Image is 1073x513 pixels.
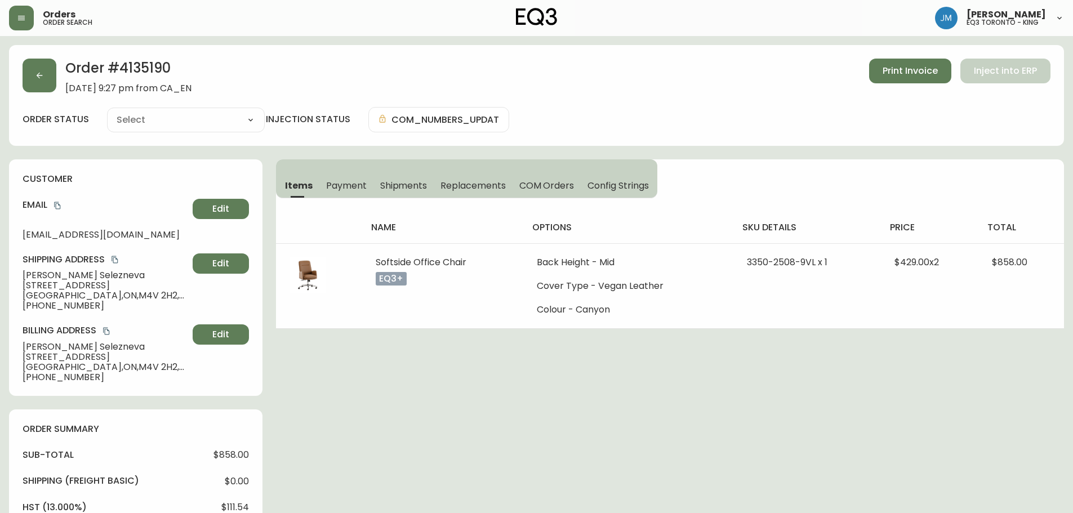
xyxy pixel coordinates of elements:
span: Orders [43,10,75,19]
h4: injection status [266,113,350,126]
h4: name [371,221,514,234]
h2: Order # 4135190 [65,59,192,83]
h5: eq3 toronto - king [967,19,1039,26]
span: [STREET_ADDRESS] [23,280,188,291]
span: [GEOGRAPHIC_DATA] , ON , M4V 2H2 , CA [23,362,188,372]
span: Edit [212,203,229,215]
span: $429.00 x 2 [894,256,939,269]
button: Edit [193,199,249,219]
h5: order search [43,19,92,26]
li: Colour - Canyon [537,305,720,315]
span: Print Invoice [883,65,938,77]
span: Items [285,180,313,191]
span: Replacements [440,180,505,191]
span: 3350-2508-9VL x 1 [747,256,827,269]
img: logo [516,8,558,26]
button: copy [109,254,121,265]
p: eq3+ [376,272,407,286]
span: [EMAIL_ADDRESS][DOMAIN_NAME] [23,230,188,240]
h4: price [890,221,970,234]
span: $858.00 [213,450,249,460]
span: [GEOGRAPHIC_DATA] , ON , M4V 2H2 , CA [23,291,188,301]
span: Edit [212,328,229,341]
button: copy [101,325,112,337]
button: copy [52,200,63,211]
span: [PHONE_NUMBER] [23,372,188,382]
h4: Billing Address [23,324,188,337]
h4: Shipping Address [23,253,188,266]
span: [PERSON_NAME] Selezneva [23,342,188,352]
h4: options [532,221,724,234]
span: $0.00 [225,476,249,487]
h4: Email [23,199,188,211]
h4: order summary [23,423,249,435]
span: $858.00 [992,256,1027,269]
span: Payment [326,180,367,191]
img: 704182ba-2055-4e97-afd8-58f8bfb034e1Optional[softside-vegan-leather-brown-office-chair].jpg [290,257,326,293]
button: Print Invoice [869,59,951,83]
span: [PERSON_NAME] [967,10,1046,19]
span: Config Strings [587,180,648,191]
span: [PHONE_NUMBER] [23,301,188,311]
button: Edit [193,324,249,345]
li: Back Height - Mid [537,257,720,267]
h4: sub-total [23,449,74,461]
button: Edit [193,253,249,274]
span: [DATE] 9:27 pm from CA_EN [65,83,192,93]
h4: Shipping ( Freight Basic ) [23,475,139,487]
span: Shipments [380,180,428,191]
h4: total [987,221,1055,234]
span: Edit [212,257,229,270]
span: $111.54 [221,502,249,512]
span: [STREET_ADDRESS] [23,352,188,362]
span: Softside Office Chair [376,256,466,269]
h4: sku details [742,221,871,234]
h4: customer [23,173,249,185]
img: b88646003a19a9f750de19192e969c24 [935,7,958,29]
span: COM Orders [519,180,575,191]
span: [PERSON_NAME] Selezneva [23,270,188,280]
li: Cover Type - Vegan Leather [537,281,720,291]
label: order status [23,113,89,126]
